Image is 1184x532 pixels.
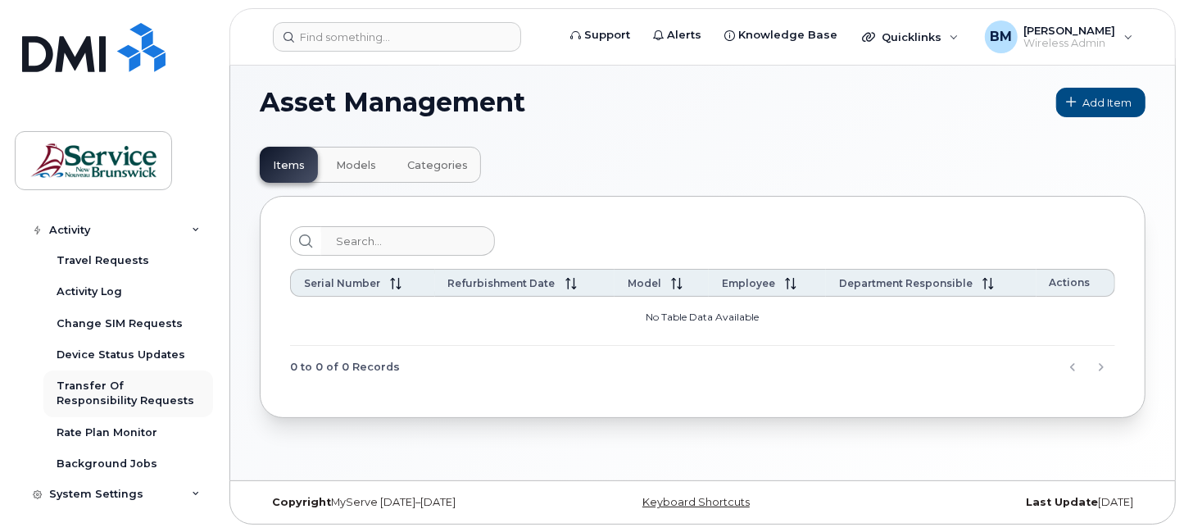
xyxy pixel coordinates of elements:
span: 0 to 0 of 0 Records [290,355,400,380]
strong: Last Update [1026,496,1098,508]
span: Serial Number [304,277,380,289]
td: No Table Data Available [290,297,1115,346]
strong: Copyright [272,496,331,508]
div: [DATE] [851,496,1145,509]
span: Department Responsible [839,277,973,289]
span: Categories [407,159,468,172]
span: Actions [1050,276,1091,289]
span: Add Item [1082,95,1132,111]
a: Keyboard Shortcuts [642,496,750,508]
span: Refurbishment Date [448,277,556,289]
input: Search... [321,226,495,256]
span: Models [336,159,376,172]
div: MyServe [DATE]–[DATE] [260,496,555,509]
span: Model [628,277,661,289]
a: Add Item [1056,88,1145,117]
span: Employee [722,277,775,289]
span: Asset Management [260,90,525,115]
